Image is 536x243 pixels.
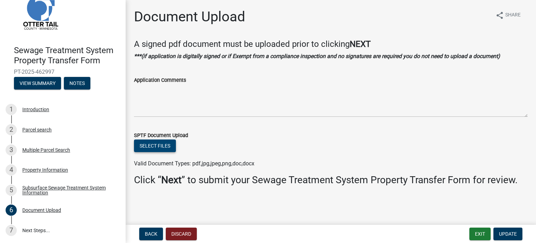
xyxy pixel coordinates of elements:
div: Multiple Parcel Search [22,148,70,152]
div: 3 [6,144,17,156]
button: Back [139,228,163,240]
button: Notes [64,77,90,90]
label: Application Comments [134,78,186,83]
div: Property Information [22,167,68,172]
button: Update [493,228,522,240]
span: PT-2025-462997 [14,69,112,75]
label: SPTF Document Upload [134,133,188,138]
div: 5 [6,185,17,196]
div: 4 [6,164,17,176]
span: Share [505,11,521,20]
div: Parcel search [22,127,52,132]
strong: NEXT [350,39,371,49]
h3: Click “ ” to submit your Sewage Treatment System Property Transfer Form for review. [134,174,528,186]
button: Exit [469,228,491,240]
button: Select files [134,140,176,152]
wm-modal-confirm: Notes [64,81,90,86]
div: Subsurface Sewage Treatment System Information [22,185,114,195]
div: 2 [6,124,17,135]
strong: ***(if application is digitally signed or if Exempt from a compliance inspection and no signature... [134,53,500,59]
div: Document Upload [22,208,61,213]
h1: Document Upload [134,8,245,25]
div: Introduction [22,107,49,112]
strong: Next [161,174,181,186]
span: Update [499,231,517,237]
button: View Summary [14,77,61,90]
div: 6 [6,205,17,216]
h4: Sewage Treatment System Property Transfer Form [14,45,120,66]
div: 1 [6,104,17,115]
span: Back [145,231,157,237]
i: share [496,11,504,20]
wm-modal-confirm: Summary [14,81,61,86]
span: Valid Document Types: pdf,jpg,jpeg,png,doc,docx [134,160,254,167]
h4: A signed pdf document must be uploaded prior to clicking [134,39,528,49]
button: Discard [166,228,197,240]
button: shareShare [490,8,526,22]
div: 7 [6,225,17,236]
